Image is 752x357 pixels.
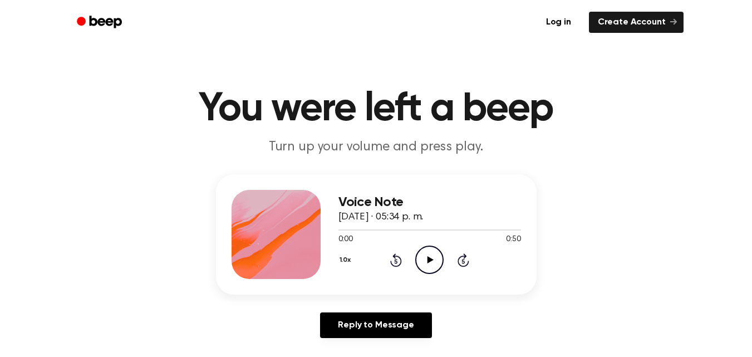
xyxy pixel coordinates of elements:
[163,138,590,157] p: Turn up your volume and press play.
[338,212,424,222] span: [DATE] · 05:34 p. m.
[338,251,355,270] button: 1.0x
[506,234,520,246] span: 0:50
[589,12,684,33] a: Create Account
[338,234,353,246] span: 0:00
[535,9,582,35] a: Log in
[320,312,431,338] a: Reply to Message
[338,195,521,210] h3: Voice Note
[91,89,661,129] h1: You were left a beep
[69,12,132,33] a: Beep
